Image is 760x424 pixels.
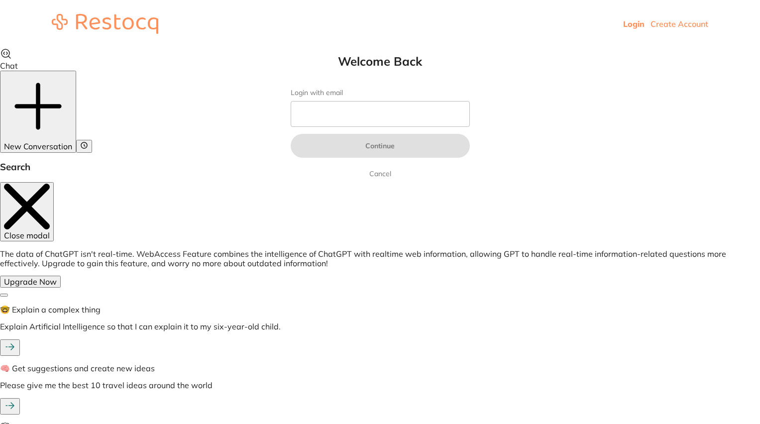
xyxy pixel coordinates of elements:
button: Continue [291,134,470,158]
span: Close modal [4,230,50,240]
a: Login [623,19,645,29]
a: Create Account [651,19,708,29]
label: Login with email [291,89,470,97]
img: restocq_logo.svg [52,14,158,34]
a: Cancel [367,168,393,180]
